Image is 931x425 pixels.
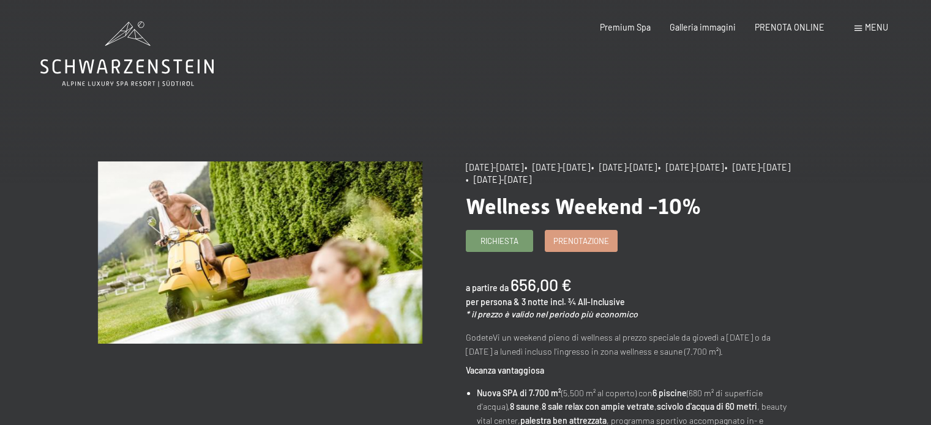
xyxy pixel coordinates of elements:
[466,283,509,293] span: a partire da
[466,174,531,185] span: • [DATE]-[DATE]
[553,235,609,246] span: Prenotazione
[652,388,687,398] strong: 6 piscine
[510,275,572,294] b: 656,00 €
[550,297,625,307] span: incl. ¾ All-Inclusive
[525,162,590,172] span: • [DATE]-[DATE]
[670,22,736,32] a: Galleria immagini
[466,231,533,251] a: Richiesta
[98,161,422,344] img: Wellness Weekend -10%
[542,401,654,412] strong: 8 sale relax con ampie vetrate
[466,194,701,219] span: Wellness Weekend -10%
[657,401,757,412] strong: scivolo d'acqua di 60 metri
[477,388,561,398] strong: Nuova SPA di 7.700 m²
[591,162,657,172] span: • [DATE]-[DATE]
[510,401,539,412] strong: 8 saune
[466,309,638,319] em: * il prezzo è valido nel periodo più economico
[466,297,520,307] span: per persona &
[545,231,617,251] a: Prenotazione
[466,365,544,375] strong: Vacanza vantaggiosa
[466,331,790,358] p: GodeteVi un weekend pieno di wellness al prezzo speciale da giovedì a [DATE] o da [DATE] a lunedì...
[658,162,723,172] span: • [DATE]-[DATE]
[755,22,824,32] a: PRENOTA ONLINE
[466,162,523,172] span: [DATE]-[DATE]
[480,235,518,246] span: Richiesta
[600,22,651,32] a: Premium Spa
[725,162,790,172] span: • [DATE]-[DATE]
[865,22,888,32] span: Menu
[522,297,548,307] span: 3 notte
